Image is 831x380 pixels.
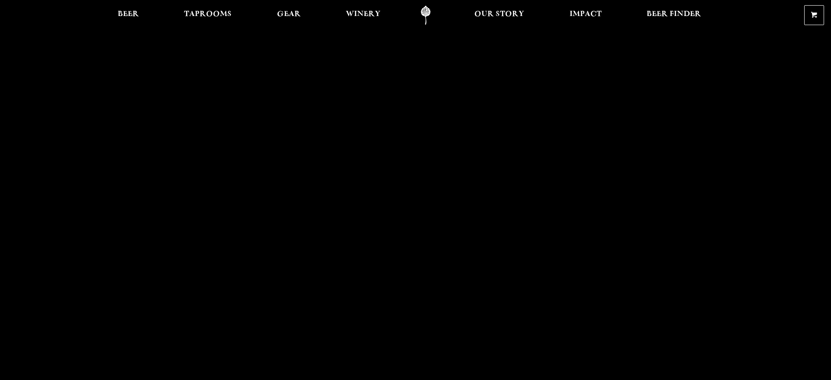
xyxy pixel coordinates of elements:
span: Winery [346,11,380,18]
a: Beer Finder [641,6,707,25]
span: Taprooms [184,11,232,18]
a: Odell Home [409,6,442,25]
span: Impact [570,11,602,18]
span: Gear [277,11,301,18]
a: Beer [112,6,145,25]
a: Winery [340,6,386,25]
a: Taprooms [178,6,237,25]
span: Beer [118,11,139,18]
a: Impact [564,6,607,25]
a: Gear [271,6,306,25]
a: Our Story [469,6,530,25]
span: Our Story [474,11,524,18]
span: Beer Finder [647,11,701,18]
